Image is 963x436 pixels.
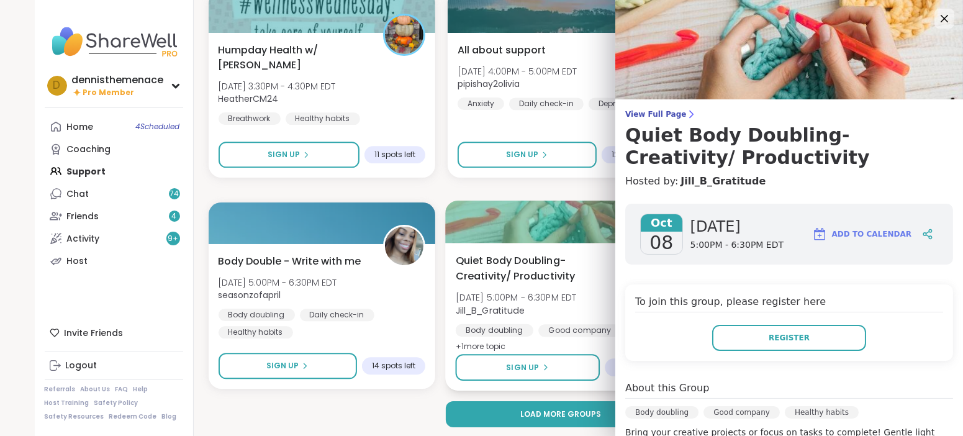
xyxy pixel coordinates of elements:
a: Activity9+ [45,227,183,250]
a: Redeem Code [109,412,157,421]
div: Friends [67,211,99,223]
span: Sign Up [268,149,300,160]
a: Safety Policy [94,399,138,407]
div: Invite Friends [45,322,183,344]
div: Anxiety [458,98,504,110]
div: Daily check-in [300,309,374,321]
div: Healthy habits [219,326,293,338]
a: View Full PageQuiet Body Doubling- Creativity/ Productivity [625,109,953,169]
span: Humpday Health w/ [PERSON_NAME] [219,43,369,73]
span: 12 spots left [612,150,654,160]
a: Blog [162,412,177,421]
button: Register [712,325,866,351]
h4: To join this group, please register here [635,294,943,312]
div: Body doubling [455,324,533,337]
span: All about support [458,43,546,58]
div: Coaching [67,143,111,156]
a: Logout [45,355,183,377]
span: Load more groups [520,409,601,420]
div: Good company [703,406,780,419]
span: Body Double - Write with me [219,254,361,269]
b: seasonzofapril [219,289,281,301]
img: ShareWell Logomark [812,227,827,242]
span: Quiet Body Doubling- Creativity/ Productivity [455,253,609,283]
span: View Full Page [625,109,953,119]
span: [DATE] 5:00PM - 6:30PM EDT [455,291,576,304]
button: Sign Up [219,142,359,168]
img: ShareWell Nav Logo [45,20,183,63]
span: Add to Calendar [832,229,911,240]
a: Home4Scheduled [45,116,183,138]
a: Safety Resources [45,412,104,421]
div: dennisthemenace [72,73,164,87]
button: Load more groups [446,401,676,427]
span: Oct [641,214,682,232]
div: Activity [67,233,100,245]
a: Referrals [45,385,76,394]
div: Good company [538,324,622,337]
span: [DATE] 3:30PM - 4:30PM EDT [219,80,336,93]
b: Jill_B_Gratitude [455,304,524,316]
span: Sign Up [506,361,539,373]
button: Sign Up [455,354,600,381]
a: Host Training [45,399,89,407]
button: Add to Calendar [807,219,917,249]
div: Body doubling [219,309,295,321]
a: Chat74 [45,183,183,205]
div: Breathwork [219,112,281,125]
button: Sign Up [219,353,357,379]
a: Coaching [45,138,183,160]
span: 4 [172,211,177,222]
a: Friends4 [45,205,183,227]
h4: About this Group [625,381,709,396]
b: HeatherCM24 [219,93,279,105]
span: Sign Up [266,360,299,371]
div: Home [67,121,94,134]
div: Logout [66,360,97,372]
h4: Hosted by: [625,174,953,189]
div: Body doubling [625,406,699,419]
a: Jill_B_Gratitude [680,174,766,189]
img: seasonzofapril [385,227,423,265]
div: Host [67,255,88,268]
h3: Quiet Body Doubling- Creativity/ Productivity [625,124,953,169]
a: Help [133,385,148,394]
span: 5:00PM - 6:30PM EDT [690,239,784,252]
span: Sign Up [506,149,538,160]
img: HeatherCM24 [385,16,423,54]
span: [DATE] [690,217,784,237]
a: Host [45,250,183,272]
span: 9 + [168,234,178,244]
a: FAQ [115,385,129,394]
span: [DATE] 5:00PM - 6:30PM EDT [219,276,337,289]
div: Chat [67,188,89,201]
span: 14 spots left [372,361,415,371]
span: 08 [649,232,673,254]
b: pipishay2olivia [458,78,520,90]
div: Daily check-in [509,98,584,110]
div: Healthy habits [286,112,360,125]
div: Healthy habits [785,406,859,419]
a: About Us [81,385,111,394]
span: d [53,78,61,94]
span: [DATE] 4:00PM - 5:00PM EDT [458,65,577,78]
span: 4 Scheduled [136,122,180,132]
button: Sign Up [458,142,597,168]
div: Depression [589,98,650,110]
span: 11 spots left [374,150,415,160]
span: 74 [170,189,179,199]
span: Pro Member [83,88,135,98]
span: Register [769,332,810,343]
